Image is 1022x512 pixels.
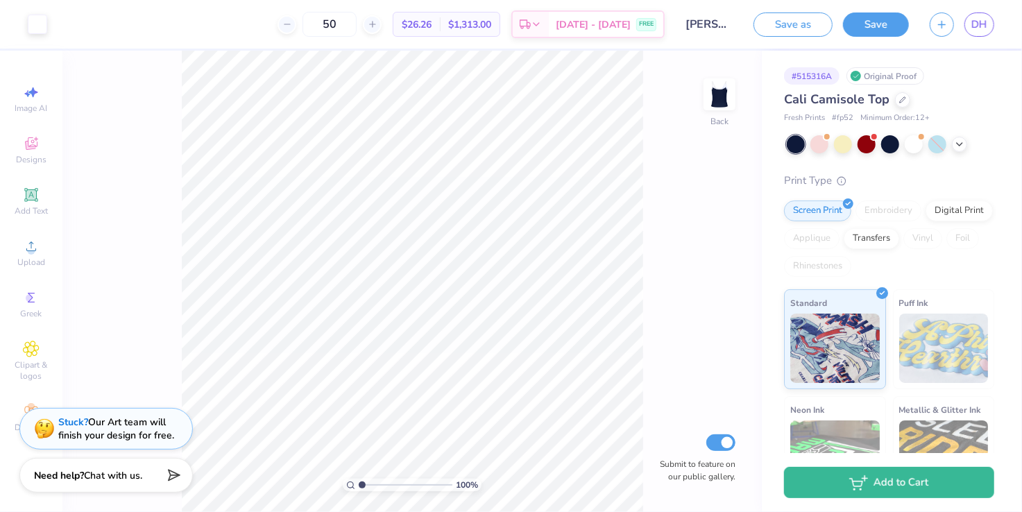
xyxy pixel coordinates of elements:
[7,359,56,382] span: Clipart & logos
[926,200,993,221] div: Digital Print
[706,80,733,108] img: Back
[903,228,942,249] div: Vinyl
[855,200,921,221] div: Embroidery
[652,458,735,483] label: Submit to feature on our public gallery.
[639,19,654,29] span: FREE
[784,112,825,124] span: Fresh Prints
[15,103,48,114] span: Image AI
[784,67,840,85] div: # 515316A
[832,112,853,124] span: # fp52
[964,12,994,37] a: DH
[753,12,833,37] button: Save as
[58,416,88,429] strong: Stuck?
[303,12,357,37] input: – –
[784,228,840,249] div: Applique
[448,17,491,32] span: $1,313.00
[16,154,46,165] span: Designs
[15,422,48,433] span: Decorate
[899,402,981,417] span: Metallic & Glitter Ink
[846,67,924,85] div: Original Proof
[34,469,84,482] strong: Need help?
[790,296,827,310] span: Standard
[710,115,729,128] div: Back
[899,296,928,310] span: Puff Ink
[790,402,824,417] span: Neon Ink
[17,257,45,268] span: Upload
[899,420,989,490] img: Metallic & Glitter Ink
[784,173,994,189] div: Print Type
[58,416,174,442] div: Our Art team will finish your design for free.
[456,479,478,491] span: 100 %
[675,10,743,38] input: Untitled Design
[860,112,930,124] span: Minimum Order: 12 +
[844,228,899,249] div: Transfers
[971,17,987,33] span: DH
[843,12,909,37] button: Save
[784,467,994,498] button: Add to Cart
[946,228,979,249] div: Foil
[784,200,851,221] div: Screen Print
[15,205,48,216] span: Add Text
[784,91,889,108] span: Cali Camisole Top
[84,469,142,482] span: Chat with us.
[790,314,880,383] img: Standard
[784,256,851,277] div: Rhinestones
[790,420,880,490] img: Neon Ink
[402,17,432,32] span: $26.26
[899,314,989,383] img: Puff Ink
[556,17,631,32] span: [DATE] - [DATE]
[21,308,42,319] span: Greek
